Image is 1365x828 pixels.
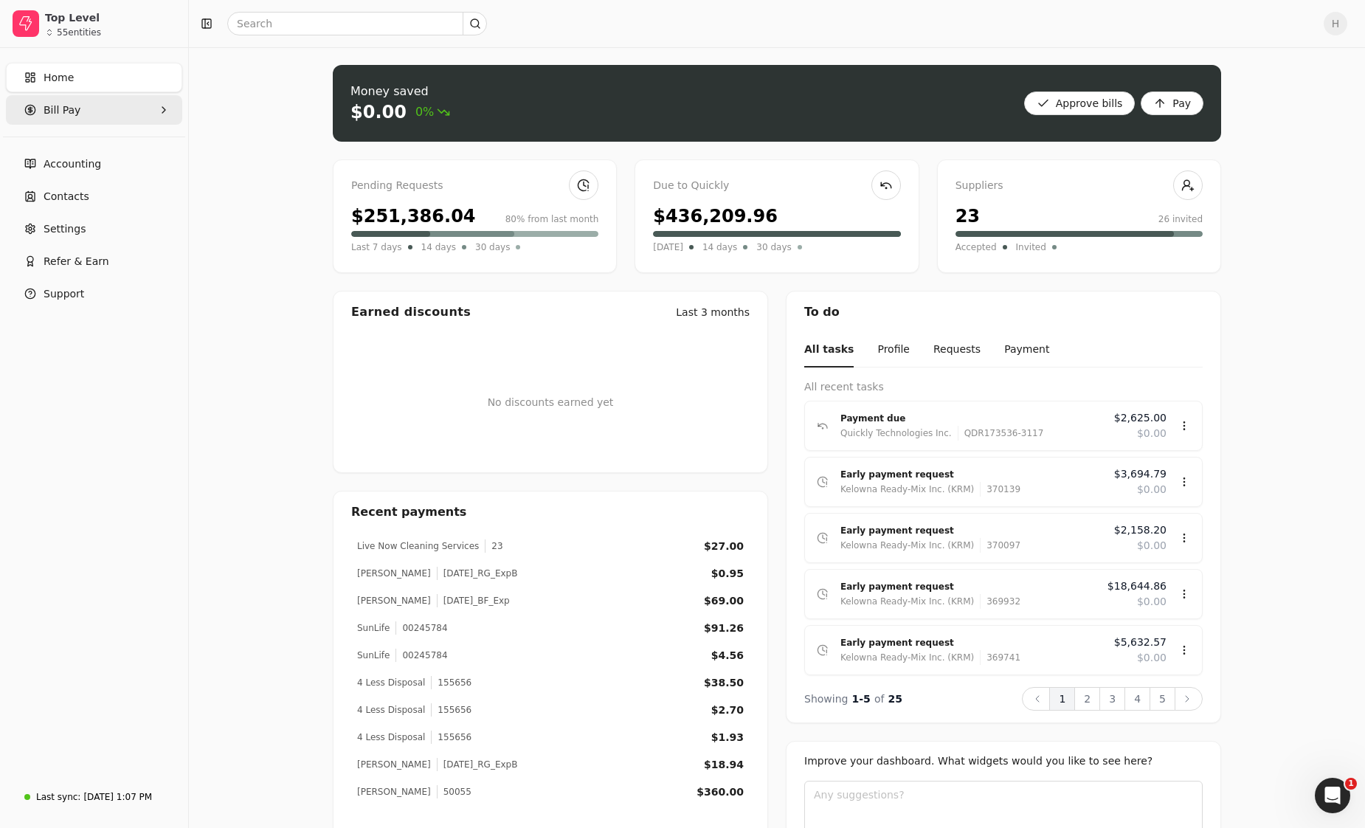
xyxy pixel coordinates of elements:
button: Support [6,279,182,308]
div: $360.00 [697,784,744,800]
div: SunLife [357,621,390,635]
div: $4.56 [711,648,744,663]
span: $18,644.86 [1107,579,1167,594]
div: 4 Less Disposal [357,703,425,717]
span: of [874,693,885,705]
div: [DATE]_RG_ExpB [437,567,518,580]
div: $18.94 [704,757,744,773]
span: $0.00 [1137,650,1167,666]
div: 155656 [431,676,471,689]
div: Early payment request [840,523,1102,538]
iframe: Intercom live chat [1315,778,1350,813]
div: Payment due [840,411,1102,426]
button: Profile [877,333,910,368]
span: 14 days [702,240,737,255]
div: 369932 [980,594,1020,609]
span: $0.00 [1137,538,1167,553]
button: 4 [1124,687,1150,711]
div: [DATE] 1:07 PM [83,790,152,804]
div: 155656 [431,703,471,717]
span: Invited [1016,240,1046,255]
div: [DATE]_RG_ExpB [437,758,518,771]
span: 1 - 5 [852,693,871,705]
span: 30 days [756,240,791,255]
a: Accounting [6,149,182,179]
div: [DATE]_BF_Exp [437,594,510,607]
button: 2 [1074,687,1100,711]
div: [PERSON_NAME] [357,567,431,580]
span: 0% [415,103,450,121]
div: Last sync: [36,790,80,804]
button: Payment [1004,333,1049,368]
div: Money saved [350,83,450,100]
div: $27.00 [704,539,744,554]
div: Kelowna Ready-Mix Inc. (KRM) [840,482,974,497]
span: Home [44,70,74,86]
div: [PERSON_NAME] [357,594,431,607]
div: [PERSON_NAME] [357,785,431,798]
button: Refer & Earn [6,246,182,276]
div: Suppliers [955,178,1203,194]
button: H [1324,12,1347,35]
span: [DATE] [653,240,683,255]
span: 14 days [421,240,456,255]
div: 4 Less Disposal [357,676,425,689]
span: Accounting [44,156,101,172]
div: 26 invited [1158,213,1203,226]
div: SunLife [357,649,390,662]
span: Bill Pay [44,103,80,118]
div: $0.95 [711,566,744,582]
div: 23 [485,539,502,553]
button: 3 [1099,687,1125,711]
div: 4 Less Disposal [357,731,425,744]
span: $0.00 [1137,594,1167,610]
span: $3,694.79 [1114,466,1167,482]
span: $5,632.57 [1114,635,1167,650]
button: Requests [933,333,981,368]
button: 1 [1049,687,1075,711]
div: Kelowna Ready-Mix Inc. (KRM) [840,538,974,553]
div: Live Now Cleaning Services [357,539,479,553]
div: $251,386.04 [351,203,476,230]
div: $1.93 [711,730,744,745]
div: Early payment request [840,467,1102,482]
span: 25 [888,693,902,705]
a: Contacts [6,182,182,211]
div: 23 [955,203,980,230]
input: Search [227,12,487,35]
div: 55 entities [57,28,101,37]
span: Support [44,286,84,302]
button: Last 3 months [676,305,750,320]
span: Refer & Earn [44,254,109,269]
div: $436,209.96 [653,203,778,230]
span: $2,158.20 [1114,522,1167,538]
div: 370139 [980,482,1020,497]
div: Earned discounts [351,303,471,321]
div: [PERSON_NAME] [357,758,431,771]
div: Kelowna Ready-Mix Inc. (KRM) [840,594,974,609]
button: 5 [1150,687,1175,711]
div: No discounts earned yet [488,371,614,434]
span: $2,625.00 [1114,410,1167,426]
span: Settings [44,221,86,237]
div: $38.50 [704,675,744,691]
div: 00245784 [395,649,447,662]
div: Pending Requests [351,178,598,194]
div: 155656 [431,731,471,744]
div: To do [787,291,1220,333]
div: Early payment request [840,635,1102,650]
button: All tasks [804,333,854,368]
span: Showing [804,693,848,705]
div: 00245784 [395,621,447,635]
button: Pay [1141,92,1203,115]
div: Due to Quickly [653,178,900,194]
button: Bill Pay [6,95,182,125]
a: Home [6,63,182,92]
div: 50055 [437,785,471,798]
div: All recent tasks [804,379,1203,395]
div: $91.26 [704,621,744,636]
div: Top Level [45,10,176,25]
span: 30 days [475,240,510,255]
a: Last sync:[DATE] 1:07 PM [6,784,182,810]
